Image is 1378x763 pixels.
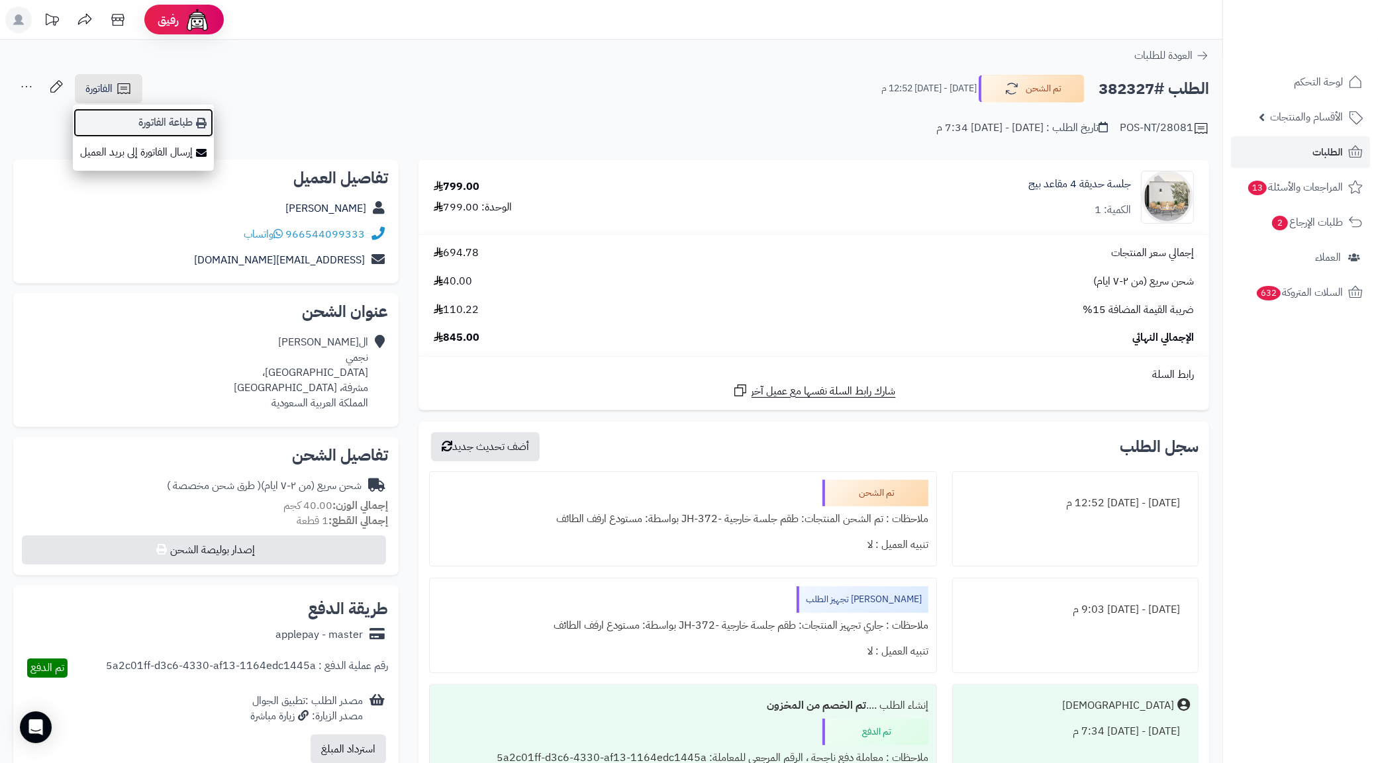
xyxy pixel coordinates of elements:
span: السلات المتروكة [1255,283,1343,302]
h2: طريقة الدفع [308,601,388,617]
div: [PERSON_NAME] تجهيز الطلب [797,586,928,613]
div: [DATE] - [DATE] 12:52 م [961,490,1190,516]
div: [DEMOGRAPHIC_DATA] [1062,698,1174,713]
a: طلبات الإرجاع2 [1231,206,1370,238]
span: شارك رابط السلة نفسها مع عميل آخر [752,384,896,399]
h2: الطلب #382327 [1099,75,1209,103]
div: Open Intercom Messenger [20,711,52,743]
span: ضريبة القيمة المضافة 15% [1083,302,1194,318]
span: رفيق [158,12,179,28]
a: السلات المتروكة632 [1231,277,1370,308]
a: [PERSON_NAME] [285,201,366,216]
button: إصدار بوليصة الشحن [22,535,386,564]
span: الأقسام والمنتجات [1270,108,1343,126]
small: 40.00 كجم [283,498,388,514]
a: جلسة حديقة 4 مقاعد بيج [1028,177,1131,192]
h2: عنوان الشحن [24,304,388,320]
button: أضف تحديث جديد [431,432,540,461]
span: 40.00 [434,274,472,289]
span: الطلبات [1312,143,1343,161]
div: الكمية: 1 [1095,202,1131,218]
img: 1754463004-110119010030-90x90.jpg [1142,171,1193,224]
a: 966544099333 [285,226,365,242]
a: تحديثات المنصة [35,7,68,36]
div: applepay - master [275,627,363,643]
div: تنبيه العميل : لا [438,639,928,664]
a: طباعة الفاتورة [73,108,214,138]
span: الإجمالي النهائي [1132,330,1194,345]
div: شحن سريع (من ٢-٧ ايام) [167,478,362,494]
div: 799.00 [434,179,479,195]
span: 110.22 [434,302,479,318]
span: لوحة التحكم [1294,73,1343,91]
span: 13 [1248,180,1268,196]
a: لوحة التحكم [1231,66,1370,98]
h3: سجل الطلب [1120,439,1199,455]
div: [DATE] - [DATE] 9:03 م [961,597,1190,623]
div: [DATE] - [DATE] 7:34 م [961,719,1190,744]
a: العملاء [1231,242,1370,273]
a: إرسال الفاتورة إلى بريد العميل [73,138,214,167]
a: شارك رابط السلة نفسها مع عميل آخر [732,382,896,399]
span: الفاتورة [85,81,113,97]
img: logo-2.png [1288,12,1365,40]
span: تم الدفع [30,660,64,676]
div: تنبيه العميل : لا [438,532,928,558]
h2: تفاصيل الشحن [24,447,388,463]
a: الطلبات [1231,136,1370,168]
span: 632 [1255,285,1282,301]
span: 694.78 [434,246,479,261]
div: مصدر الطلب :تطبيق الجوال [250,694,363,724]
div: تم الشحن [822,480,928,506]
div: ال[PERSON_NAME] نجمي [GEOGRAPHIC_DATA]، مشرفة، [GEOGRAPHIC_DATA] المملكة العربية السعودية [234,335,368,410]
span: طلبات الإرجاع [1271,213,1343,232]
h2: تفاصيل العميل [24,170,388,186]
div: ملاحظات : تم الشحن المنتجات: طقم جلسة خارجية -JH-372 بواسطة: مستودع ارفف الطائف [438,506,928,532]
div: POS-NT/28081 [1120,120,1209,136]
div: رقم عملية الدفع : 5a2c01ff-d3c6-4330-af13-1164edc1445a [106,658,388,678]
div: ملاحظات : جاري تجهيز المنتجات: طقم جلسة خارجية -JH-372 بواسطة: مستودع ارفف الطائف [438,613,928,639]
a: المراجعات والأسئلة13 [1231,171,1370,203]
span: المراجعات والأسئلة [1247,178,1343,197]
span: ( طرق شحن مخصصة ) [167,478,261,494]
div: إنشاء الطلب .... [438,693,928,719]
b: تم الخصم من المخزون [767,697,866,713]
button: تم الشحن [979,75,1085,103]
div: مصدر الزيارة: زيارة مباشرة [250,709,363,724]
small: [DATE] - [DATE] 12:52 م [881,82,977,95]
div: تاريخ الطلب : [DATE] - [DATE] 7:34 م [936,120,1108,136]
div: الوحدة: 799.00 [434,200,512,215]
span: إجمالي سعر المنتجات [1111,246,1194,261]
div: تم الدفع [822,719,928,745]
a: العودة للطلبات [1134,48,1209,64]
span: 2 [1271,215,1289,231]
span: العودة للطلبات [1134,48,1193,64]
small: 1 قطعة [297,513,388,529]
strong: إجمالي القطع: [328,513,388,529]
strong: إجمالي الوزن: [332,498,388,514]
a: الفاتورة [75,74,142,103]
a: واتساب [244,226,283,242]
img: ai-face.png [184,7,211,33]
span: 845.00 [434,330,479,345]
div: رابط السلة [424,367,1204,382]
span: العملاء [1315,248,1341,267]
a: [EMAIL_ADDRESS][DOMAIN_NAME] [194,252,365,268]
span: شحن سريع (من ٢-٧ ايام) [1093,274,1194,289]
